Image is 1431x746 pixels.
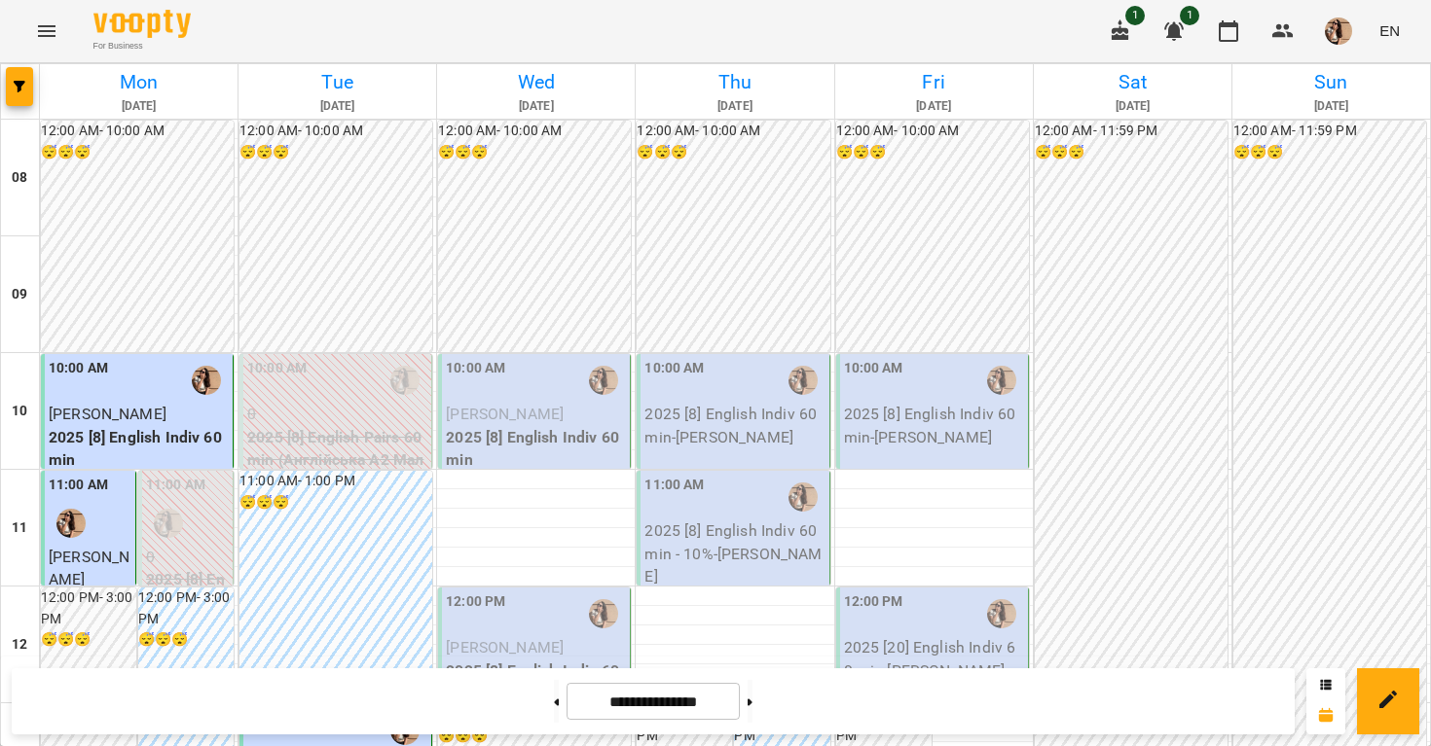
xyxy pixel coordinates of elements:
[844,358,903,379] label: 10:00 AM
[146,546,229,569] p: 0
[146,475,205,496] label: 11:00 AM
[644,475,704,496] label: 11:00 AM
[446,358,505,379] label: 10:00 AM
[1372,13,1408,49] button: EN
[1035,142,1228,163] h6: 😴😴😴
[789,482,818,512] img: Малярська Христина Борисівна (а)
[446,405,564,423] span: [PERSON_NAME]
[987,366,1016,395] img: Малярська Христина Борисівна (а)
[239,492,432,514] h6: 😴😴😴
[446,638,564,657] span: [PERSON_NAME]
[241,97,433,116] h6: [DATE]
[440,97,632,116] h6: [DATE]
[49,475,108,496] label: 11:00 AM
[1037,97,1229,116] h6: [DATE]
[838,97,1030,116] h6: [DATE]
[239,471,432,492] h6: 11:00 AM - 1:00 PM
[12,517,27,539] h6: 11
[239,142,432,163] h6: 😴😴😴
[49,426,229,472] p: 2025 [8] English Indiv 60 min
[844,591,903,613] label: 12:00 PM
[440,67,632,97] h6: Wed
[49,358,108,379] label: 10:00 AM
[247,403,427,426] p: 0
[1233,142,1426,163] h6: 😴😴😴
[49,405,166,423] span: [PERSON_NAME]
[390,366,420,395] img: Малярська Христина Борисівна (а)
[637,142,829,163] h6: 😴😴😴
[41,587,136,629] h6: 12:00 PM - 3:00 PM
[43,97,235,116] h6: [DATE]
[639,67,830,97] h6: Thu
[844,636,1024,682] p: 2025 [20] English Indiv 60 min - [PERSON_NAME]
[247,358,307,379] label: 10:00 AM
[192,366,221,395] img: Малярська Христина Борисівна (а)
[789,366,818,395] img: Малярська Христина Борисівна (а)
[239,121,432,142] h6: 12:00 AM - 10:00 AM
[1037,67,1229,97] h6: Sat
[241,67,433,97] h6: Tue
[844,403,1024,448] p: 2025 [8] English Indiv 60 min - [PERSON_NAME]
[589,366,618,395] img: Малярська Христина Борисівна (а)
[438,142,631,163] h6: 😴😴😴
[56,509,86,538] img: Малярська Христина Борисівна (а)
[138,587,234,629] h6: 12:00 PM - 3:00 PM
[836,142,1029,163] h6: 😴😴😴
[1235,67,1427,97] h6: Sun
[1235,97,1427,116] h6: [DATE]
[639,97,830,116] h6: [DATE]
[93,10,191,38] img: Voopty Logo
[49,548,129,589] span: [PERSON_NAME]
[446,426,626,472] p: 2025 [8] English Indiv 60 min
[1379,20,1400,41] span: EN
[637,121,829,142] h6: 12:00 AM - 10:00 AM
[644,519,825,588] p: 2025 [8] English Indiv 60 min - 10% - [PERSON_NAME]
[43,67,235,97] h6: Mon
[1180,6,1199,25] span: 1
[41,121,234,142] h6: 12:00 AM - 10:00 AM
[589,599,618,628] img: Малярська Христина Борисівна (а)
[12,634,27,656] h6: 12
[12,167,27,189] h6: 08
[987,599,1016,628] img: Малярська Христина Борисівна (а)
[644,403,825,448] p: 2025 [8] English Indiv 60 min - [PERSON_NAME]
[146,568,229,705] p: 2025 [8] English Indiv 60 min - 10% ([PERSON_NAME])
[1233,121,1426,142] h6: 12:00 AM - 11:59 PM
[41,142,234,163] h6: 😴😴😴
[838,67,1030,97] h6: Fri
[836,121,1029,142] h6: 12:00 AM - 10:00 AM
[247,426,427,517] p: 2025 [8] English Pairs 60 min (Англійська А2 Малярська пара [PERSON_NAME])
[41,629,136,651] h6: 😴😴😴
[154,509,183,538] img: Малярська Христина Борисівна (а)
[446,591,505,613] label: 12:00 PM
[138,629,234,651] h6: 😴😴😴
[438,121,631,142] h6: 12:00 AM - 10:00 AM
[644,358,704,379] label: 10:00 AM
[12,401,27,422] h6: 10
[1125,6,1145,25] span: 1
[93,40,191,53] span: For Business
[1325,18,1352,45] img: da26dbd3cedc0bbfae66c9bd16ef366e.jpeg
[23,8,70,54] button: Menu
[1035,121,1228,142] h6: 12:00 AM - 11:59 PM
[12,284,27,305] h6: 09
